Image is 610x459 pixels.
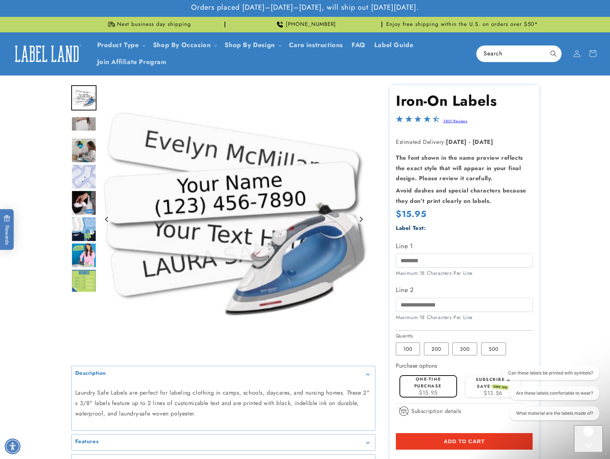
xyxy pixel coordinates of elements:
div: Go to slide 9 [71,217,96,242]
span: Next business day shipping [117,21,191,28]
summary: Description [72,366,375,382]
button: Next slide [356,214,366,224]
h1: Iron-On Labels [396,91,533,110]
p: Estimated Delivery: [396,137,533,147]
strong: [DATE] [473,138,493,146]
summary: Features [72,435,375,451]
div: Go to slide 6 [71,138,96,163]
label: 100 [396,342,420,355]
span: FAQ [352,41,366,49]
span: Label Guide [374,41,414,49]
img: Iron-On Labels - Label Land [71,138,96,163]
label: One-time purchase [414,376,442,389]
strong: The font shown in the name preview reflects the exact style that will appear in your final design... [396,154,523,183]
span: $13.56 [484,389,502,397]
div: Go to slide 11 [71,269,96,294]
span: Rewards [4,215,10,245]
img: Iron-On Labels - Label Land [71,164,96,189]
button: Previous slide [102,214,112,224]
a: Product Type [97,40,139,50]
span: Add to cart [444,438,485,445]
a: Care instructions [285,37,347,54]
div: Accessibility Menu [5,438,21,454]
button: Search [546,46,561,62]
legend: Quantity [396,332,414,340]
label: 300 [452,342,477,355]
div: Announcement [385,17,539,32]
a: Label Guide [370,37,418,54]
div: Go to slide 10 [71,243,96,268]
div: Go to slide 8 [71,190,96,215]
h2: Features [75,438,99,445]
strong: Avoid dashes and special characters because they don’t print clearly on labels. [396,186,526,205]
img: Iron-On Labels - Label Land [71,190,96,215]
label: Purchase options [396,362,437,370]
span: $15.95 [396,208,426,220]
label: 200 [424,342,449,355]
span: 4.5-star overall rating [396,117,440,126]
summary: Shop By Occasion [149,37,221,54]
strong: - [469,138,471,146]
span: Subscription details [411,407,461,415]
span: Shop By Occasion [153,41,211,49]
iframe: Gorgias live chat messenger [574,425,603,452]
label: Line 2 [396,284,533,296]
span: SAVE 15% [492,385,509,390]
a: Join Affiliate Program [93,54,171,71]
strong: [DATE] [446,138,467,146]
label: Line 1 [396,240,533,252]
img: Iron-On Labels - Label Land [71,269,96,294]
div: Go to slide 4 [71,85,96,110]
label: 500 [481,342,506,355]
button: Add to cart [396,433,533,450]
p: Laundry Safe Labels are perfect for labeling clothing in camps, schools, daycares, and nursing ho... [75,388,371,419]
a: Shop By Design [225,40,275,50]
span: [PHONE_NUMBER] [286,21,336,28]
summary: Product Type [93,37,149,54]
span: Orders placed [DATE]–[DATE]–[DATE], will ship out [DATE][DATE]. [191,3,419,12]
a: Label Land [8,40,86,68]
span: Care instructions [289,41,343,49]
a: FAQ [347,37,370,54]
img: Iron-on name labels with an iron [71,85,96,110]
label: Label Text: [396,224,426,232]
div: Maximum 18 Characters Per Line [396,269,533,277]
h2: Description [75,370,107,377]
span: $15.95 [419,388,438,397]
div: Announcement [71,17,225,32]
img: Iron-On Labels - Label Land [71,217,96,242]
label: Subscribe & save [476,376,511,390]
img: Iron-On Labels - Label Land [71,243,96,268]
img: null [71,117,96,131]
iframe: Gorgias live chat conversation starters [497,366,603,427]
img: Label Land [11,42,83,65]
div: Go to slide 7 [71,164,96,189]
span: Enjoy free shipping within the U.S. on orders over $50* [386,21,538,28]
div: Announcement [228,17,382,32]
div: Maximum 18 Characters Per Line [396,314,533,321]
span: Join Affiliate Program [97,58,167,66]
div: Go to slide 5 [71,112,96,137]
a: 2801 Reviews - open in a new tab [443,118,467,124]
summary: Shop By Design [220,37,284,54]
